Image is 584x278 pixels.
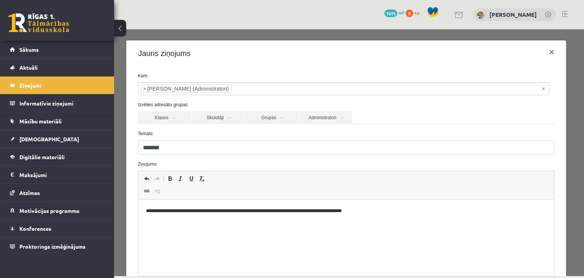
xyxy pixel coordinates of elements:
img: Rita Dmitrijeva [477,11,484,19]
a: Rīgas 1. Tālmācības vidusskola [8,13,69,32]
a: Bold (Ctrl+B) [51,144,61,154]
a: Sākums [10,41,105,58]
a: Administratori [185,82,238,95]
a: Unlink [38,157,49,167]
a: Digitālie materiāli [10,148,105,166]
a: Atzīmes [10,184,105,201]
a: Link (Ctrl+K) [27,157,38,167]
a: Ziņojumi [10,77,105,94]
label: Kam: [18,43,446,50]
a: Proktoringa izmēģinājums [10,238,105,255]
a: Redo (Ctrl+Y) [38,144,49,154]
legend: Informatīvie ziņojumi [19,94,105,112]
legend: Ziņojumi [19,77,105,94]
label: Izvēlies adresātu grupas: [18,72,446,79]
span: Mācību materiāli [19,118,62,125]
a: Klases [24,82,77,95]
a: Aktuāli [10,59,105,76]
a: Italic (Ctrl+I) [61,144,72,154]
a: Undo (Ctrl+Z) [27,144,38,154]
span: Aktuāli [19,64,38,71]
a: [DEMOGRAPHIC_DATA] [10,130,105,148]
span: Motivācijas programma [19,207,79,214]
a: Remove Format [83,144,93,154]
a: Mācību materiāli [10,112,105,130]
label: Ziņojums: [18,131,446,138]
span: 1615 [384,10,397,17]
a: Informatīvie ziņojumi [10,94,105,112]
span: Sākums [19,46,39,53]
li: Ivo Čapiņš (Administratori) [27,55,117,64]
span: 0 [406,10,413,17]
label: Temats: [18,101,446,108]
a: Maksājumi [10,166,105,184]
span: Atzīmes [19,189,40,196]
a: [PERSON_NAME] [489,11,537,18]
span: [DEMOGRAPHIC_DATA] [19,136,79,142]
a: Skolotāji [78,82,131,95]
span: Noņemt visus vienumus [428,56,431,63]
span: Proktoringa izmēģinājums [19,243,86,250]
a: Grupas [131,82,184,95]
a: Konferences [10,220,105,237]
legend: Maksājumi [19,166,105,184]
span: Konferences [19,225,51,232]
h4: Jauns ziņojums [24,18,77,30]
a: Underline (Ctrl+U) [72,144,83,154]
a: 0 xp [406,10,423,16]
span: mP [398,10,405,16]
span: Digitālie materiāli [19,153,65,160]
button: × [428,12,446,34]
iframe: Editor, wiswyg-editor-47363877091520-1756151575-264 [24,170,440,246]
span: × [29,56,32,63]
a: 1615 mP [384,10,405,16]
span: xp [414,10,419,16]
a: Motivācijas programma [10,202,105,219]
